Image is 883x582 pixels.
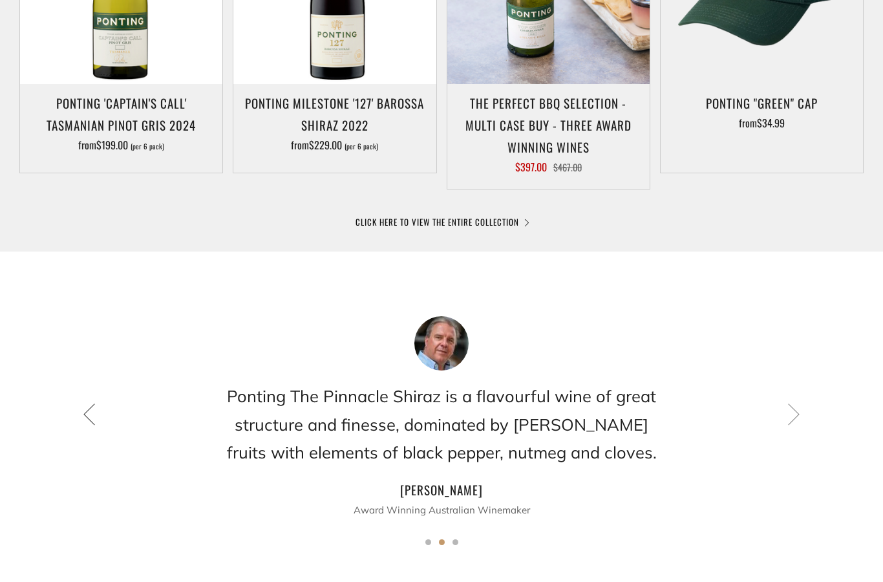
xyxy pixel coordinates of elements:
p: Award Winning Australian Winemaker [222,501,661,520]
h2: Ponting The Pinnacle Shiraz is a flavourful wine of great structure and finesse, dominated by [PE... [222,382,661,466]
button: 3 [452,539,458,545]
h3: The perfect BBQ selection - MULTI CASE BUY - Three award winning wines [454,92,643,158]
button: 1 [425,539,431,545]
h3: Ponting "Green" Cap [667,92,856,114]
button: 2 [439,539,445,545]
span: $199.00 [96,137,128,153]
a: Ponting "Green" Cap from$34.99 [661,92,863,156]
span: $34.99 [757,115,785,131]
a: CLICK HERE TO VIEW THE ENTIRE COLLECTION [356,215,527,228]
span: (per 6 pack) [131,143,164,150]
a: The perfect BBQ selection - MULTI CASE BUY - Three award winning wines $397.00 $467.00 [447,92,650,173]
span: from [291,137,378,153]
span: (per 6 pack) [345,143,378,150]
h4: [PERSON_NAME] [222,479,661,501]
span: from [78,137,164,153]
span: from [739,115,785,131]
a: Ponting 'Captain's Call' Tasmanian Pinot Gris 2024 from$199.00 (per 6 pack) [20,92,222,156]
h3: Ponting Milestone '127' Barossa Shiraz 2022 [240,92,429,136]
h3: Ponting 'Captain's Call' Tasmanian Pinot Gris 2024 [27,92,216,136]
a: Ponting Milestone '127' Barossa Shiraz 2022 from$229.00 (per 6 pack) [233,92,436,156]
span: $467.00 [553,160,582,174]
span: $229.00 [309,137,342,153]
span: $397.00 [515,159,547,175]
